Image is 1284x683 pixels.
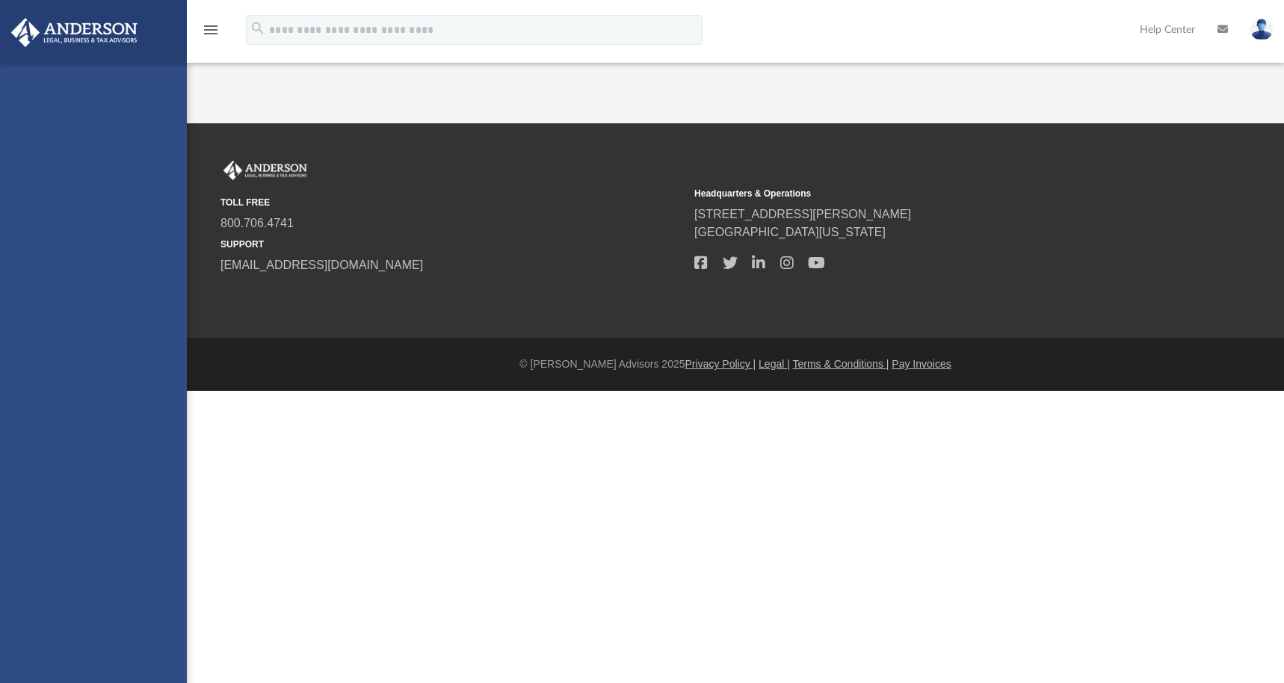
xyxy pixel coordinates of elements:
[250,20,266,37] i: search
[202,21,220,39] i: menu
[694,226,886,238] a: [GEOGRAPHIC_DATA][US_STATE]
[793,358,889,370] a: Terms & Conditions |
[1250,19,1273,40] img: User Pic
[202,28,220,39] a: menu
[220,259,423,271] a: [EMAIL_ADDRESS][DOMAIN_NAME]
[220,196,684,209] small: TOLL FREE
[892,358,951,370] a: Pay Invoices
[220,238,684,251] small: SUPPORT
[187,356,1284,372] div: © [PERSON_NAME] Advisors 2025
[694,187,1158,200] small: Headquarters & Operations
[220,161,310,180] img: Anderson Advisors Platinum Portal
[694,208,911,220] a: [STREET_ADDRESS][PERSON_NAME]
[220,217,294,229] a: 800.706.4741
[759,358,790,370] a: Legal |
[685,358,756,370] a: Privacy Policy |
[7,18,142,47] img: Anderson Advisors Platinum Portal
